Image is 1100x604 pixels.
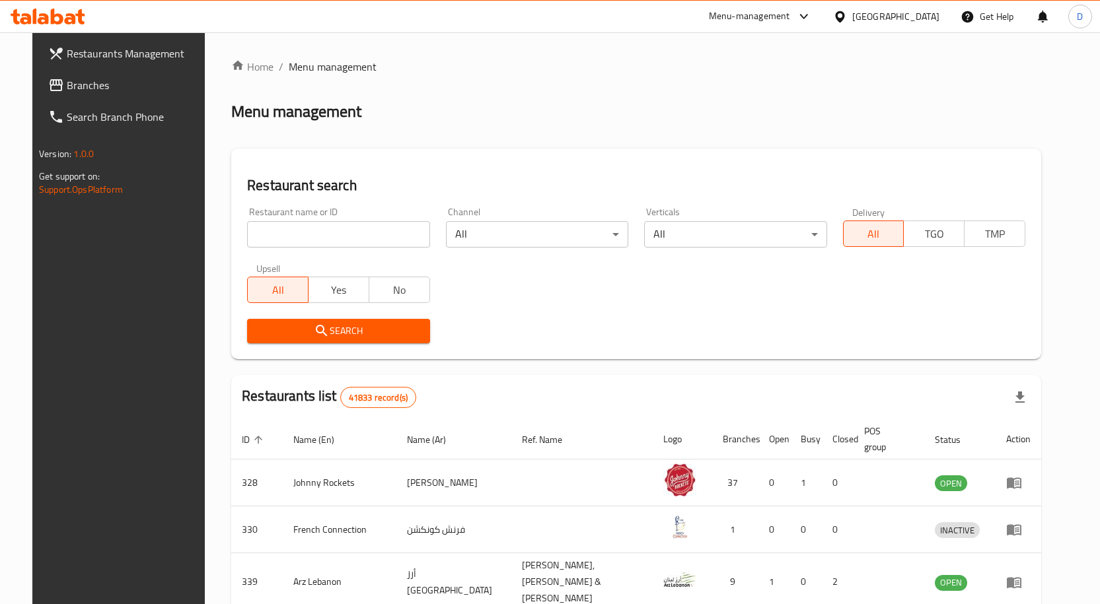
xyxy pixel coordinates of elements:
[253,281,303,300] span: All
[1077,9,1083,24] span: D
[712,459,758,506] td: 37
[289,59,377,75] span: Menu management
[903,220,965,247] button: TGO
[67,109,205,125] span: Search Branch Phone
[909,224,959,244] span: TGO
[935,476,967,491] span: OPEN
[653,419,712,459] th: Logo
[67,46,205,61] span: Restaurants Management
[709,9,790,24] div: Menu-management
[644,221,826,248] div: All
[663,510,696,543] img: French Connection
[712,506,758,553] td: 1
[39,181,123,198] a: Support.OpsPlatform
[522,432,579,448] span: Ref. Name
[935,475,967,491] div: OPEN
[1006,475,1031,490] div: Menu
[663,463,696,496] img: Johnny Rockets
[822,506,854,553] td: 0
[935,575,967,590] span: OPEN
[247,319,429,343] button: Search
[970,224,1020,244] span: TMP
[39,168,100,185] span: Get support on:
[852,9,939,24] div: [GEOGRAPHIC_DATA]
[822,419,854,459] th: Closed
[341,391,416,404] span: 41833 record(s)
[396,506,511,553] td: فرنش كونكشن
[1006,574,1031,590] div: Menu
[996,419,1041,459] th: Action
[407,432,463,448] span: Name (Ar)
[247,176,1025,195] h2: Restaurant search
[712,419,758,459] th: Branches
[935,523,980,538] span: INACTIVE
[258,323,419,339] span: Search
[446,221,628,248] div: All
[231,459,283,506] td: 328
[935,432,978,448] span: Status
[38,69,216,101] a: Branches
[340,387,416,408] div: Total records count
[242,432,267,448] span: ID
[231,59,274,75] a: Home
[242,386,416,408] h2: Restaurants list
[790,506,822,553] td: 0
[864,423,908,455] span: POS group
[935,522,980,538] div: INACTIVE
[283,459,396,506] td: Johnny Rockets
[39,145,71,162] span: Version:
[1006,521,1031,537] div: Menu
[849,224,899,244] span: All
[822,459,854,506] td: 0
[283,506,396,553] td: French Connection
[247,277,309,303] button: All
[314,281,364,300] span: Yes
[247,221,429,248] input: Search for restaurant name or ID..
[231,101,361,122] h2: Menu management
[758,459,790,506] td: 0
[790,459,822,506] td: 1
[73,145,94,162] span: 1.0.0
[852,207,885,217] label: Delivery
[38,101,216,133] a: Search Branch Phone
[843,220,904,247] button: All
[758,506,790,553] td: 0
[256,263,281,273] label: Upsell
[935,575,967,591] div: OPEN
[396,459,511,506] td: [PERSON_NAME]
[369,277,430,303] button: No
[375,281,425,300] span: No
[1004,382,1036,413] div: Export file
[293,432,351,448] span: Name (En)
[308,277,369,303] button: Yes
[231,59,1041,75] nav: breadcrumb
[790,419,822,459] th: Busy
[38,38,216,69] a: Restaurants Management
[67,77,205,93] span: Branches
[279,59,283,75] li: /
[758,419,790,459] th: Open
[231,506,283,553] td: 330
[964,220,1025,247] button: TMP
[663,563,696,596] img: Arz Lebanon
